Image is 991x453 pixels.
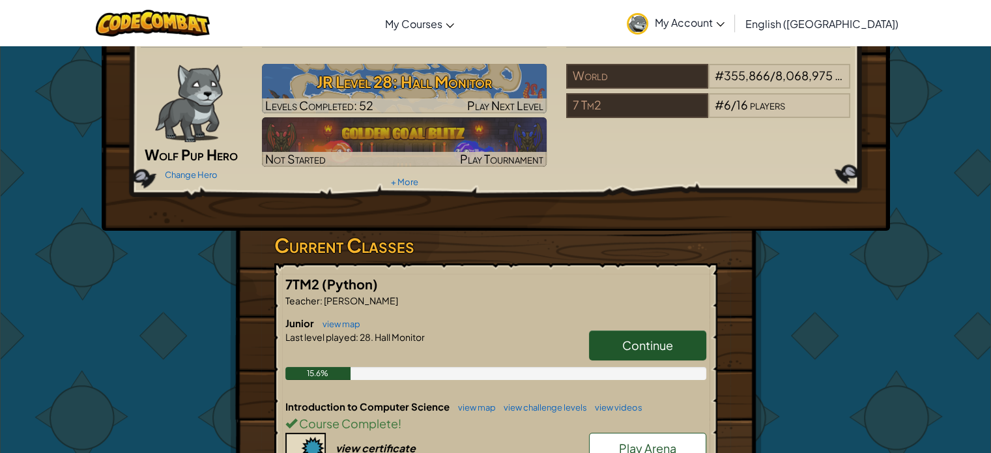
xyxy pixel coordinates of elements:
img: CodeCombat logo [96,10,210,37]
a: + More [390,177,418,187]
a: view map [316,319,360,329]
span: My Account [655,16,725,29]
span: 16 [736,97,748,112]
span: 28. [358,331,373,343]
span: : [356,331,358,343]
a: view map [452,402,496,413]
span: 7TM2 [285,276,322,292]
a: 7 Tm2#6/16players [566,106,851,121]
span: 6 [724,97,731,112]
span: Levels Completed: 52 [265,98,373,113]
a: Change Hero [165,169,218,180]
span: ! [398,416,401,431]
a: English ([GEOGRAPHIC_DATA]) [739,6,905,41]
h3: Current Classes [274,231,717,260]
span: [PERSON_NAME] [323,295,398,306]
span: # [715,68,724,83]
img: Golden Goal [262,117,547,167]
span: Play Tournament [460,151,543,166]
a: Not StartedPlay Tournament [262,117,547,167]
span: Teacher [285,295,320,306]
img: avatar [627,13,648,35]
div: 15.6% [285,367,351,380]
span: Junior [285,317,316,329]
span: # [715,97,724,112]
span: 355,866 [724,68,770,83]
a: view challenge levels [497,402,587,413]
span: Course Complete [297,416,398,431]
span: Last level played [285,331,356,343]
span: 8,068,975 [775,68,833,83]
span: Not Started [265,151,326,166]
span: Introduction to Computer Science [285,400,452,413]
span: Hall Monitor [373,331,425,343]
span: (Python) [322,276,378,292]
a: Play Next Level [262,64,547,113]
a: World#355,866/8,068,975players [566,76,851,91]
a: My Account [620,3,731,44]
span: Continue [622,338,673,353]
span: / [770,68,775,83]
a: My Courses [379,6,461,41]
span: Wolf Pup Hero [145,145,238,164]
span: : [320,295,323,306]
img: wolf-pup-paper-doll.png [155,64,222,142]
span: Play Next Level [467,98,543,113]
h3: JR Level 28: Hall Monitor [262,67,547,96]
div: World [566,64,708,89]
img: JR Level 28: Hall Monitor [262,64,547,113]
div: 7 Tm2 [566,93,708,118]
a: view videos [588,402,642,413]
span: players [750,97,785,112]
span: / [731,97,736,112]
span: My Courses [385,17,442,31]
span: English ([GEOGRAPHIC_DATA]) [745,17,898,31]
